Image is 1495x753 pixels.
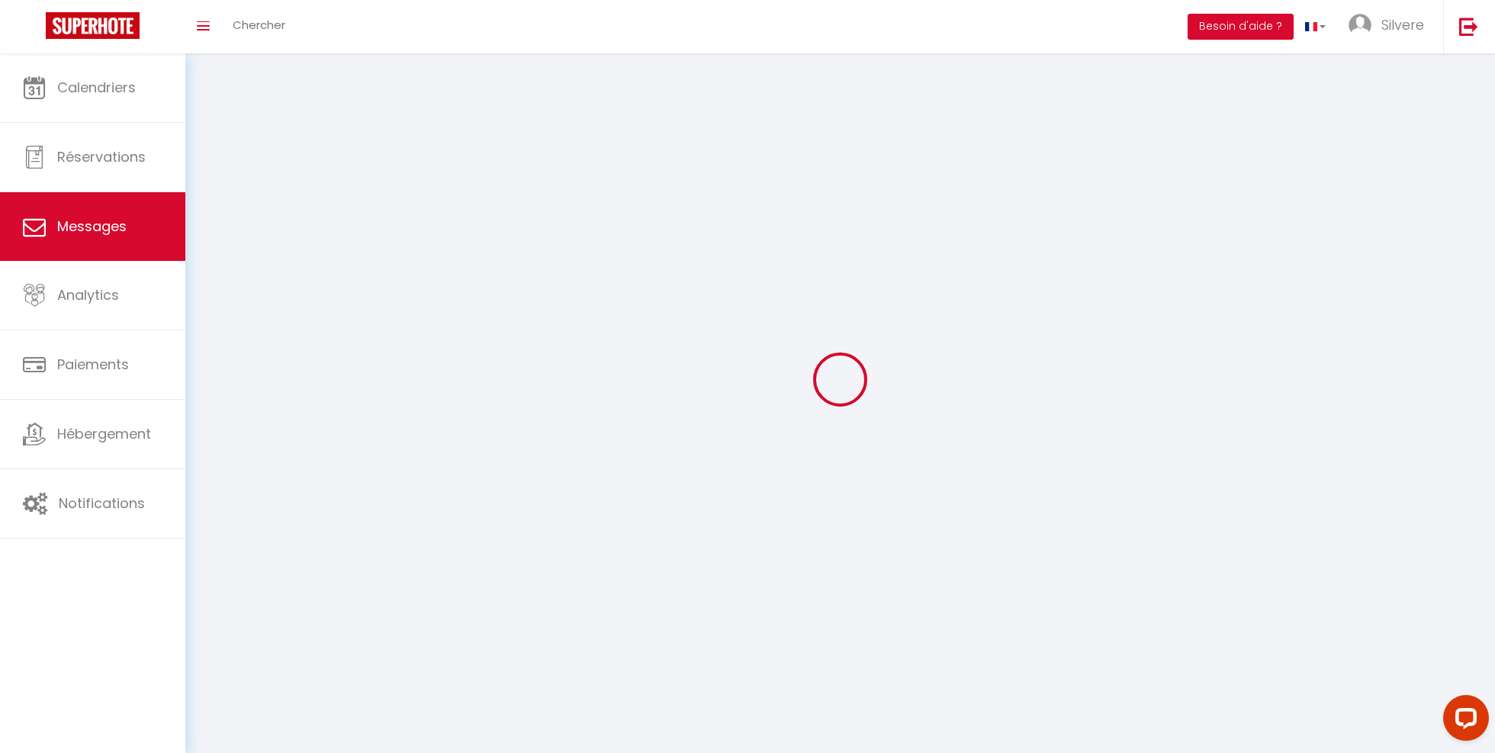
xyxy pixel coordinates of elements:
img: Super Booking [46,12,140,39]
span: Analytics [57,285,119,304]
img: logout [1459,17,1478,36]
span: Calendriers [57,78,136,97]
img: ... [1349,14,1371,37]
span: Messages [57,217,127,236]
span: Silvere [1381,15,1424,34]
span: Notifications [59,494,145,513]
button: Besoin d'aide ? [1188,14,1294,40]
iframe: LiveChat chat widget [1431,689,1495,753]
span: Hébergement [57,424,151,443]
span: Réservations [57,147,146,166]
span: Paiements [57,355,129,374]
span: Chercher [233,17,285,33]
